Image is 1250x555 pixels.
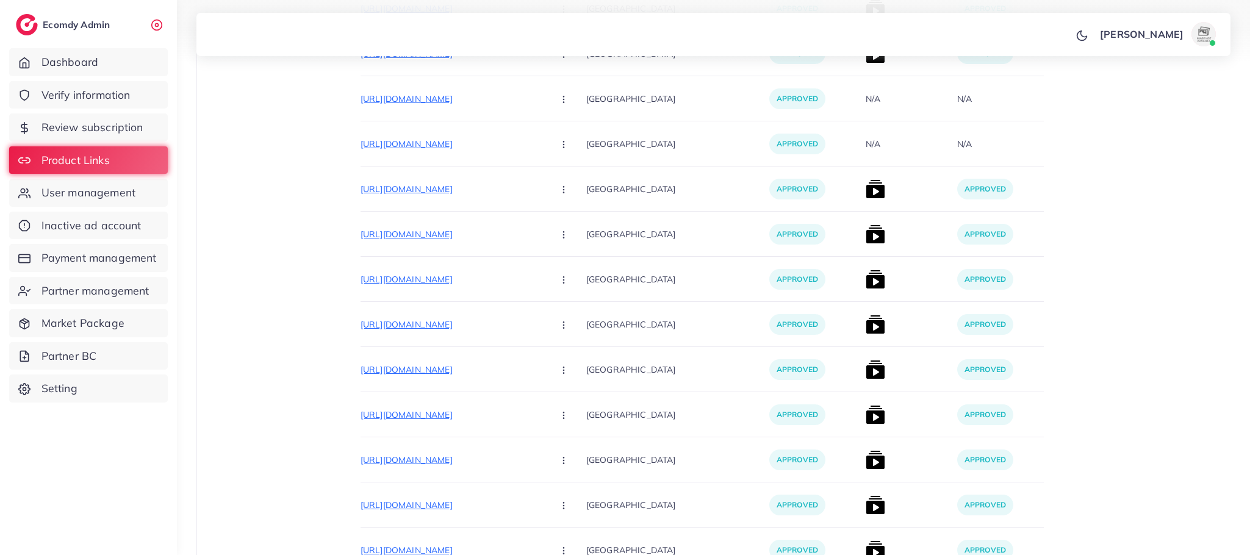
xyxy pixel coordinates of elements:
a: Market Package [9,309,168,337]
a: Dashboard [9,48,168,76]
p: [URL][DOMAIN_NAME] [361,498,544,512]
p: [GEOGRAPHIC_DATA] [586,491,769,518]
p: approved [769,179,825,199]
p: approved [957,495,1013,515]
img: list product video [866,179,885,199]
p: [GEOGRAPHIC_DATA] [586,446,769,473]
a: Verify information [9,81,168,109]
p: approved [769,88,825,109]
div: N/A [957,93,972,105]
span: Partner management [41,283,149,299]
p: [URL][DOMAIN_NAME] [361,182,544,196]
p: [GEOGRAPHIC_DATA] [586,85,769,112]
p: [GEOGRAPHIC_DATA] [586,310,769,338]
p: approved [769,495,825,515]
p: approved [957,269,1013,290]
span: Verify information [41,87,131,103]
a: Payment management [9,244,168,272]
p: approved [957,179,1013,199]
h2: Ecomdy Admin [43,19,113,30]
p: approved [769,314,825,335]
span: Setting [41,381,77,396]
img: list product video [866,495,885,515]
span: Product Links [41,152,110,168]
p: approved [957,359,1013,380]
img: list product video [866,224,885,244]
div: N/A [866,93,880,105]
p: approved [957,404,1013,425]
a: Review subscription [9,113,168,141]
a: Partner management [9,277,168,305]
span: Partner BC [41,348,97,364]
p: approved [769,449,825,470]
img: list product video [866,360,885,379]
img: list product video [866,270,885,289]
a: Partner BC [9,342,168,370]
p: [URL][DOMAIN_NAME] [361,407,544,422]
span: Dashboard [41,54,98,70]
p: [GEOGRAPHIC_DATA] [586,175,769,202]
p: approved [769,134,825,154]
p: [URL][DOMAIN_NAME] [361,362,544,377]
span: User management [41,185,135,201]
p: [GEOGRAPHIC_DATA] [586,401,769,428]
a: Product Links [9,146,168,174]
span: Inactive ad account [41,218,142,234]
p: approved [769,269,825,290]
img: avatar [1191,22,1216,46]
p: approved [957,314,1013,335]
p: [PERSON_NAME] [1100,27,1184,41]
img: logo [16,14,38,35]
p: approved [769,359,825,380]
p: [URL][DOMAIN_NAME] [361,453,544,467]
a: [PERSON_NAME]avatar [1093,22,1221,46]
a: Setting [9,374,168,403]
p: [GEOGRAPHIC_DATA] [586,130,769,157]
div: N/A [866,138,880,150]
p: [URL][DOMAIN_NAME] [361,317,544,332]
p: [GEOGRAPHIC_DATA] [586,356,769,383]
p: approved [769,224,825,245]
img: list product video [866,450,885,470]
p: [GEOGRAPHIC_DATA] [586,220,769,248]
a: User management [9,179,168,207]
span: Market Package [41,315,124,331]
p: [GEOGRAPHIC_DATA] [586,265,769,293]
img: list product video [866,405,885,424]
p: approved [769,404,825,425]
p: [URL][DOMAIN_NAME] [361,137,544,151]
p: [URL][DOMAIN_NAME] [361,272,544,287]
a: logoEcomdy Admin [16,14,113,35]
span: Payment management [41,250,157,266]
img: list product video [866,315,885,334]
span: Review subscription [41,120,143,135]
p: [URL][DOMAIN_NAME] [361,91,544,106]
p: approved [957,224,1013,245]
a: Inactive ad account [9,212,168,240]
p: [URL][DOMAIN_NAME] [361,227,544,242]
p: approved [957,449,1013,470]
div: N/A [957,138,972,150]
